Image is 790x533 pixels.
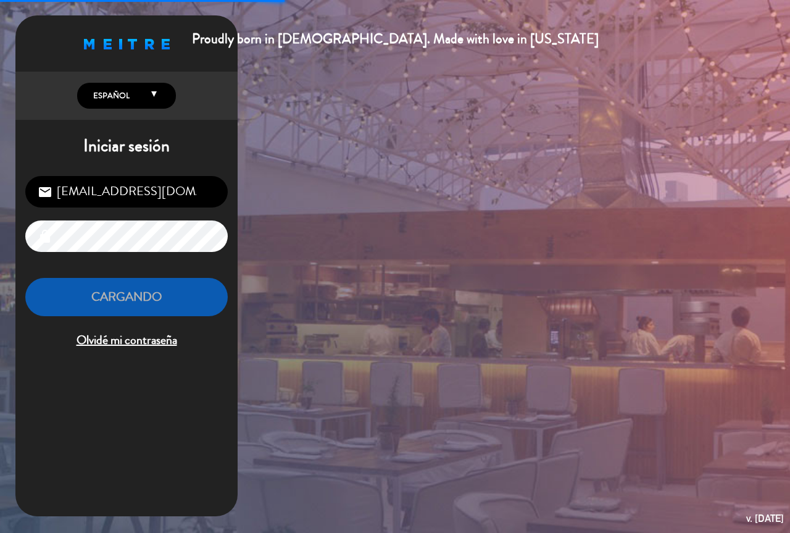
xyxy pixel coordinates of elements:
[38,185,52,199] i: email
[746,510,784,527] div: v. [DATE]
[25,330,228,351] span: Olvidé mi contraseña
[90,90,130,102] span: Español
[15,136,238,157] h1: Iniciar sesión
[38,229,52,244] i: lock
[25,176,228,208] input: Correo Electrónico
[25,278,228,317] button: Cargando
